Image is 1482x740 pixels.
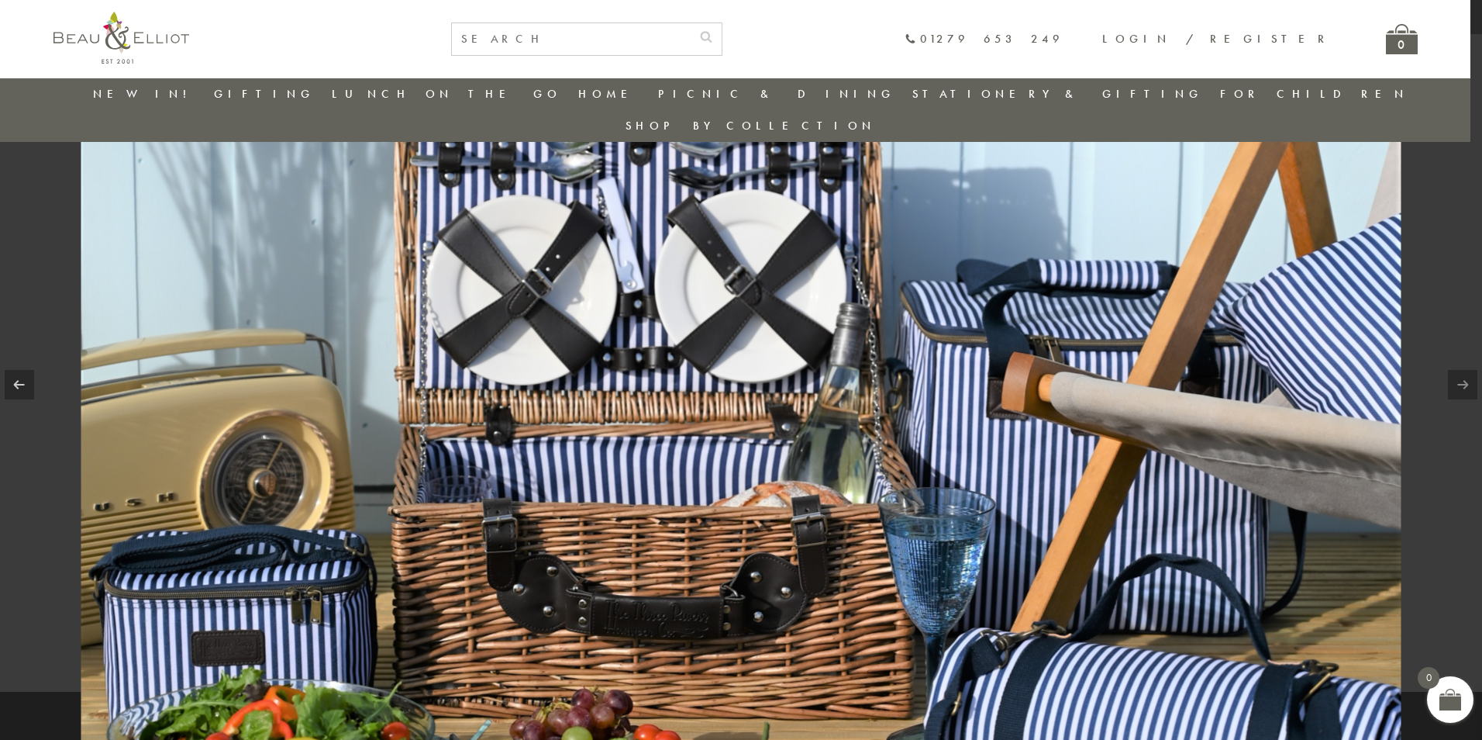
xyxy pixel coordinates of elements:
[214,86,315,102] a: Gifting
[578,86,640,102] a: Home
[905,33,1063,46] a: 01279 653 249
[1386,24,1418,54] a: 0
[1220,86,1408,102] a: For Children
[5,370,34,399] a: Previous
[912,86,1203,102] a: Stationery & Gifting
[1418,667,1439,689] span: 0
[626,118,876,133] a: Shop by collection
[1448,370,1477,399] a: Next
[53,12,189,64] img: logo
[1102,31,1332,47] a: Login / Register
[93,86,197,102] a: New in!
[658,86,895,102] a: Picnic & Dining
[452,23,691,55] input: SEARCH
[332,86,561,102] a: Lunch On The Go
